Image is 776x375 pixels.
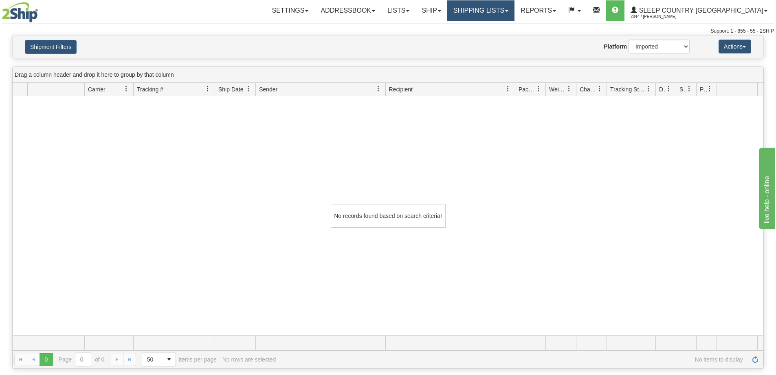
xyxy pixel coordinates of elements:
span: Weight [549,85,566,93]
a: Weight filter column settings [562,82,576,96]
span: Packages [519,85,536,93]
a: Shipment Issues filter column settings [682,82,696,96]
label: Platform [604,42,627,51]
a: Pickup Status filter column settings [703,82,717,96]
span: Recipient [389,85,413,93]
a: Recipient filter column settings [501,82,515,96]
a: Tracking Status filter column settings [642,82,655,96]
a: Tracking # filter column settings [201,82,215,96]
span: select [163,353,176,366]
a: Packages filter column settings [532,82,545,96]
div: live help - online [6,5,75,15]
a: Ship Date filter column settings [242,82,255,96]
div: Support: 1 - 855 - 55 - 2SHIP [2,28,774,35]
a: Lists [381,0,415,21]
span: Charge [580,85,597,93]
a: Shipping lists [447,0,514,21]
a: Settings [266,0,314,21]
div: No rows are selected [222,356,276,363]
iframe: chat widget [757,146,775,229]
span: Sender [259,85,277,93]
button: Actions [719,40,751,53]
a: Delivery Status filter column settings [662,82,676,96]
a: Carrier filter column settings [119,82,133,96]
span: Tracking # [137,85,163,93]
span: 2044 / [PERSON_NAME] [631,13,692,21]
span: Pickup Status [700,85,707,93]
a: Charge filter column settings [593,82,607,96]
a: Ship [415,0,447,21]
span: Page 0 [40,353,53,366]
a: Sender filter column settings [372,82,385,96]
span: items per page [142,353,217,366]
span: Delivery Status [659,85,666,93]
button: Shipment Filters [25,40,77,54]
img: logo2044.jpg [2,2,38,22]
span: 50 [147,355,158,364]
span: Ship Date [218,85,243,93]
a: Addressbook [314,0,381,21]
span: Page of 0 [59,353,105,366]
a: Refresh [749,353,762,366]
div: No records found based on search criteria! [331,204,446,228]
span: Tracking Status [610,85,646,93]
span: Shipment Issues [679,85,686,93]
a: Reports [514,0,562,21]
span: Carrier [88,85,106,93]
span: No items to display [281,356,743,363]
span: Page sizes drop down [142,353,176,366]
span: Sleep Country [GEOGRAPHIC_DATA] [637,7,763,14]
div: grid grouping header [13,67,763,83]
a: Sleep Country [GEOGRAPHIC_DATA] 2044 / [PERSON_NAME] [624,0,774,21]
